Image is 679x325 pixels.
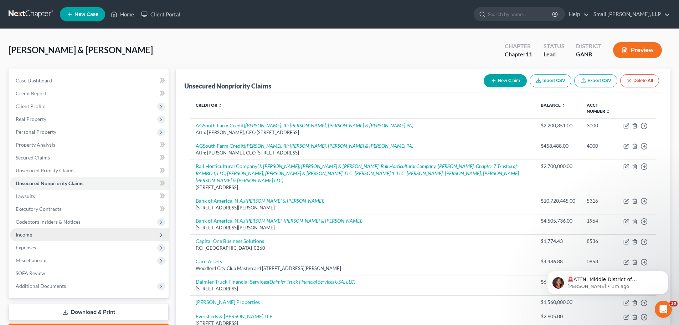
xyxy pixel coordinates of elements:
[541,142,575,149] div: $458,488.00
[138,8,184,21] a: Client Portal
[16,206,61,212] span: Executory Contracts
[196,285,529,292] div: [STREET_ADDRESS]
[16,193,35,199] span: Lawsuits
[16,232,32,238] span: Income
[10,177,169,190] a: Unsecured Nonpriority Claims
[10,138,169,151] a: Property Analysis
[244,143,413,149] i: ([PERSON_NAME], III; [PERSON_NAME], [PERSON_NAME] & [PERSON_NAME] PA)
[196,198,324,204] a: Bank of America, N.A.([PERSON_NAME] & [PERSON_NAME])
[244,198,324,204] i: ([PERSON_NAME] & [PERSON_NAME])
[541,238,575,245] div: $1,774.43
[10,267,169,280] a: SOFA Review
[505,42,532,50] div: Chapter
[196,163,519,183] a: Ball Horticultural Company(J. [PERSON_NAME]; [PERSON_NAME] & [PERSON_NAME], Ball Horticultural Co...
[196,258,222,264] a: Card Assets
[10,164,169,177] a: Unsecured Priority Claims
[10,190,169,203] a: Lawsuits
[10,151,169,164] a: Secured Claims
[541,217,575,224] div: $4,505,736.00
[107,8,138,21] a: Home
[613,42,662,58] button: Preview
[576,42,602,50] div: District
[544,50,565,59] div: Lead
[196,299,260,305] a: [PERSON_NAME] Properties
[196,245,529,252] div: P.O. [GEOGRAPHIC_DATA]-0260
[620,74,659,87] button: Delete All
[196,184,529,191] div: [STREET_ADDRESS]
[587,102,610,114] a: Acct Number unfold_more
[576,50,602,59] div: GANB
[196,102,222,108] a: Creditor unfold_more
[16,180,83,186] span: Unsecured Nonpriority Claims
[16,219,81,225] span: Codebtors Insiders & Notices
[526,51,532,57] span: 11
[16,270,45,276] span: SOFA Review
[196,163,519,183] i: (J. [PERSON_NAME]; [PERSON_NAME] & [PERSON_NAME], Ball Horticultural Company, [PERSON_NAME], Chap...
[16,77,52,83] span: Case Dashboard
[541,197,575,204] div: $10,720,445.00
[590,8,670,21] a: Small [PERSON_NAME], LLP
[218,103,222,108] i: unfold_more
[536,256,679,306] iframe: Intercom notifications message
[587,142,612,149] div: 4000
[561,103,566,108] i: unfold_more
[16,167,74,173] span: Unsecured Priority Claims
[268,279,355,285] i: (Daimler Truck Financial Services USA, LLC)
[541,122,575,129] div: $2,200,351.00
[196,129,529,136] div: Attn: [PERSON_NAME], CEO [STREET_ADDRESS]
[244,122,413,128] i: ([PERSON_NAME], III; [PERSON_NAME], [PERSON_NAME] & [PERSON_NAME] PA)
[505,50,532,59] div: Chapter
[10,87,169,100] a: Credit Report
[74,12,98,17] span: New Case
[587,122,612,129] div: 3000
[196,122,413,128] a: AGSouth Farm Credit([PERSON_NAME], III; [PERSON_NAME], [PERSON_NAME] & [PERSON_NAME] PA)
[488,7,553,21] input: Search by name...
[587,197,612,204] div: 5316
[196,204,529,211] div: [STREET_ADDRESS][PERSON_NAME]
[9,45,153,55] span: [PERSON_NAME] & [PERSON_NAME]
[541,313,575,320] div: $2,905.00
[10,74,169,87] a: Case Dashboard
[184,82,271,90] div: Unsecured Nonpriority Claims
[530,74,571,87] button: Import CSV
[606,110,610,114] i: unfold_more
[16,116,46,122] span: Real Property
[544,42,565,50] div: Status
[16,103,45,109] span: Client Profile
[196,313,273,319] a: Eversheds & [PERSON_NAME] LLP
[9,304,169,321] a: Download & Print
[16,244,36,250] span: Expenses
[244,218,362,224] i: ([PERSON_NAME], [PERSON_NAME] & [PERSON_NAME])
[16,283,66,289] span: Additional Documents
[196,143,413,149] a: AGSouth Farm Credit([PERSON_NAME], III; [PERSON_NAME], [PERSON_NAME] & [PERSON_NAME] PA)
[196,279,355,285] a: Daimler Truck Financial Services(Daimler Truck Financial Services USA, LLC)
[16,142,55,148] span: Property Analysis
[196,238,264,244] a: Capital One Business Solutions
[541,102,566,108] a: Balance unfold_more
[565,8,589,21] a: Help
[196,218,362,224] a: Bank of America, N.A.([PERSON_NAME], [PERSON_NAME] & [PERSON_NAME])
[484,74,527,87] button: New Claim
[669,301,678,306] span: 10
[587,217,612,224] div: 1964
[587,238,612,245] div: 8536
[10,203,169,215] a: Executory Contracts
[541,163,575,170] div: $2,700,000.00
[574,74,617,87] a: Export CSV
[655,301,672,318] iframe: Intercom live chat
[196,149,529,156] div: Attn: [PERSON_NAME], CEO [STREET_ADDRESS]
[16,154,50,161] span: Secured Claims
[16,257,47,263] span: Miscellaneous
[196,224,529,231] div: [STREET_ADDRESS][PERSON_NAME]
[196,265,529,272] div: Woodford City Club Mastercard [STREET_ADDRESS][PERSON_NAME]
[16,129,56,135] span: Personal Property
[16,90,46,96] span: Credit Report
